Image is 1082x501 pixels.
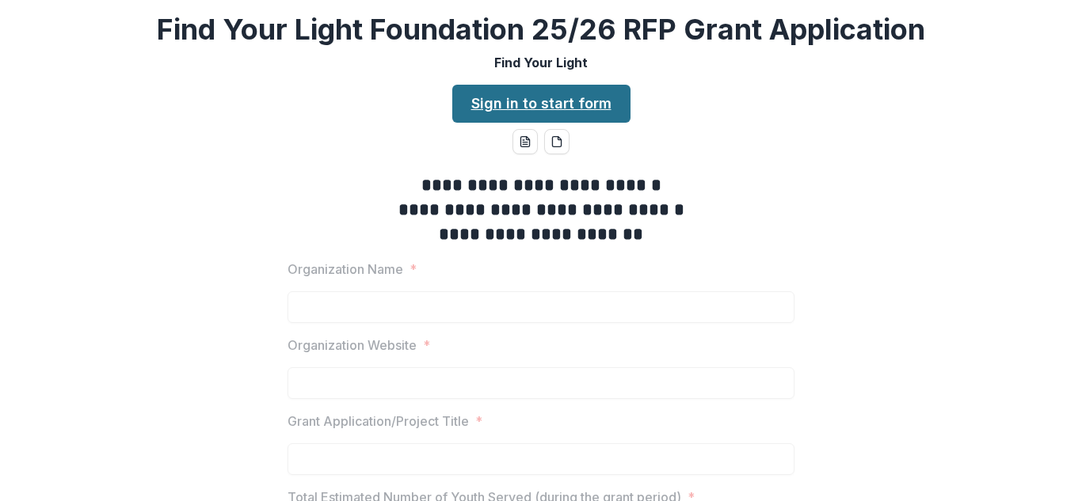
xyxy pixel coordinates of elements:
button: word-download [512,129,538,154]
h2: Find Your Light Foundation 25/26 RFP Grant Application [157,13,925,47]
button: pdf-download [544,129,570,154]
p: Grant Application/Project Title [288,412,469,431]
p: Organization Name [288,260,403,279]
a: Sign in to start form [452,85,631,123]
p: Organization Website [288,336,417,355]
p: Find Your Light [494,53,588,72]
